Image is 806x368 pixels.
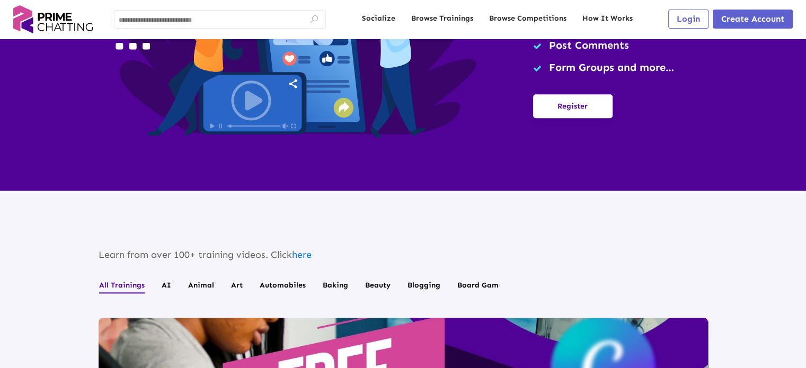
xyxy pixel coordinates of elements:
button: Beauty [365,277,391,293]
span: Create Account [721,14,784,24]
button: Login [668,10,708,29]
button: Create Account [713,10,793,29]
span: Register [557,102,588,111]
a: Browse Trainings [411,13,473,24]
button: Board Games [457,277,507,293]
img: logo [13,5,93,33]
li: Form Groups and more… [533,61,697,73]
p: Learn from over 100+ training videos. Click [99,249,708,261]
span: Login [677,14,700,24]
button: All Trainings [99,277,145,293]
button: Art [231,277,243,293]
button: Automobiles [259,277,306,293]
button: Baking [322,277,349,293]
button: AI [161,277,172,293]
a: How It Works [582,13,633,24]
a: Socialize [362,13,395,24]
li: Post Comments [533,39,697,51]
a: Browse Competitions [489,13,566,24]
button: Register [533,94,613,118]
button: Blogging [407,277,441,293]
button: Animal [188,277,215,293]
a: here [292,249,312,261]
